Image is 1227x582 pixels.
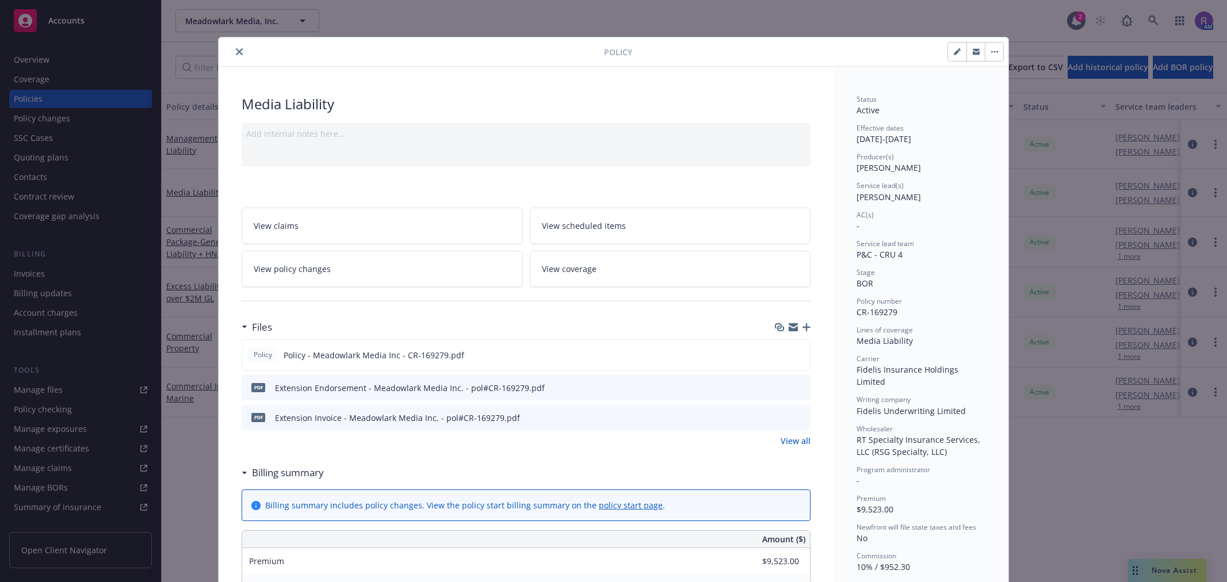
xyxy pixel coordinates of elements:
[232,45,246,59] button: close
[857,278,873,289] span: BOR
[857,267,875,277] span: Stage
[777,382,786,394] button: download file
[857,522,976,532] span: Newfront will file state taxes and fees
[251,383,265,392] span: pdf
[857,192,921,202] span: [PERSON_NAME]
[242,94,811,114] div: Media Liability
[777,349,786,361] button: download file
[246,128,806,140] div: Add internal notes here...
[249,556,284,566] span: Premium
[254,220,299,232] span: View claims
[251,350,274,360] span: Policy
[252,465,324,480] h3: Billing summary
[857,105,880,116] span: Active
[242,251,523,287] a: View policy changes
[530,208,811,244] a: View scheduled items
[242,320,272,335] div: Files
[762,533,805,545] span: Amount ($)
[857,249,903,260] span: P&C - CRU 4
[795,349,805,361] button: preview file
[857,424,893,434] span: Wholesaler
[857,152,894,162] span: Producer(s)
[857,561,910,572] span: 10% / $952.30
[275,412,520,424] div: Extension Invoice - Meadowlark Media Inc. - pol#CR-169279.pdf
[542,220,626,232] span: View scheduled items
[857,395,911,404] span: Writing company
[242,465,324,480] div: Billing summary
[857,475,859,486] span: -
[857,335,985,347] div: Media Liability
[604,46,632,58] span: Policy
[857,533,867,543] span: No
[857,239,914,248] span: Service lead team
[857,123,985,145] div: [DATE] - [DATE]
[781,435,811,447] a: View all
[796,412,806,424] button: preview file
[251,413,265,422] span: pdf
[857,465,930,474] span: Program administrator
[254,263,331,275] span: View policy changes
[275,382,545,394] div: Extension Endorsement - Meadowlark Media Inc. - pol#CR-169279.pdf
[857,551,896,561] span: Commission
[857,354,880,363] span: Carrier
[265,499,665,511] div: Billing summary includes policy changes. View the policy start billing summary on the .
[857,296,902,306] span: Policy number
[857,434,983,457] span: RT Specialty Insurance Services, LLC (RSG Specialty, LLC)
[857,181,904,190] span: Service lead(s)
[242,208,523,244] a: View claims
[284,349,464,361] span: Policy - Meadowlark Media Inc - CR-169279.pdf
[857,307,897,317] span: CR-169279
[796,382,806,394] button: preview file
[857,364,961,387] span: Fidelis Insurance Holdings Limited
[252,320,272,335] h3: Files
[857,493,886,503] span: Premium
[857,220,859,231] span: -
[857,162,921,173] span: [PERSON_NAME]
[731,553,806,570] input: 0.00
[857,405,966,416] span: Fidelis Underwriting Limited
[542,263,597,275] span: View coverage
[599,500,663,511] a: policy start page
[857,504,893,515] span: $9,523.00
[857,325,913,335] span: Lines of coverage
[857,94,877,104] span: Status
[777,412,786,424] button: download file
[857,123,904,133] span: Effective dates
[857,210,874,220] span: AC(s)
[530,251,811,287] a: View coverage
